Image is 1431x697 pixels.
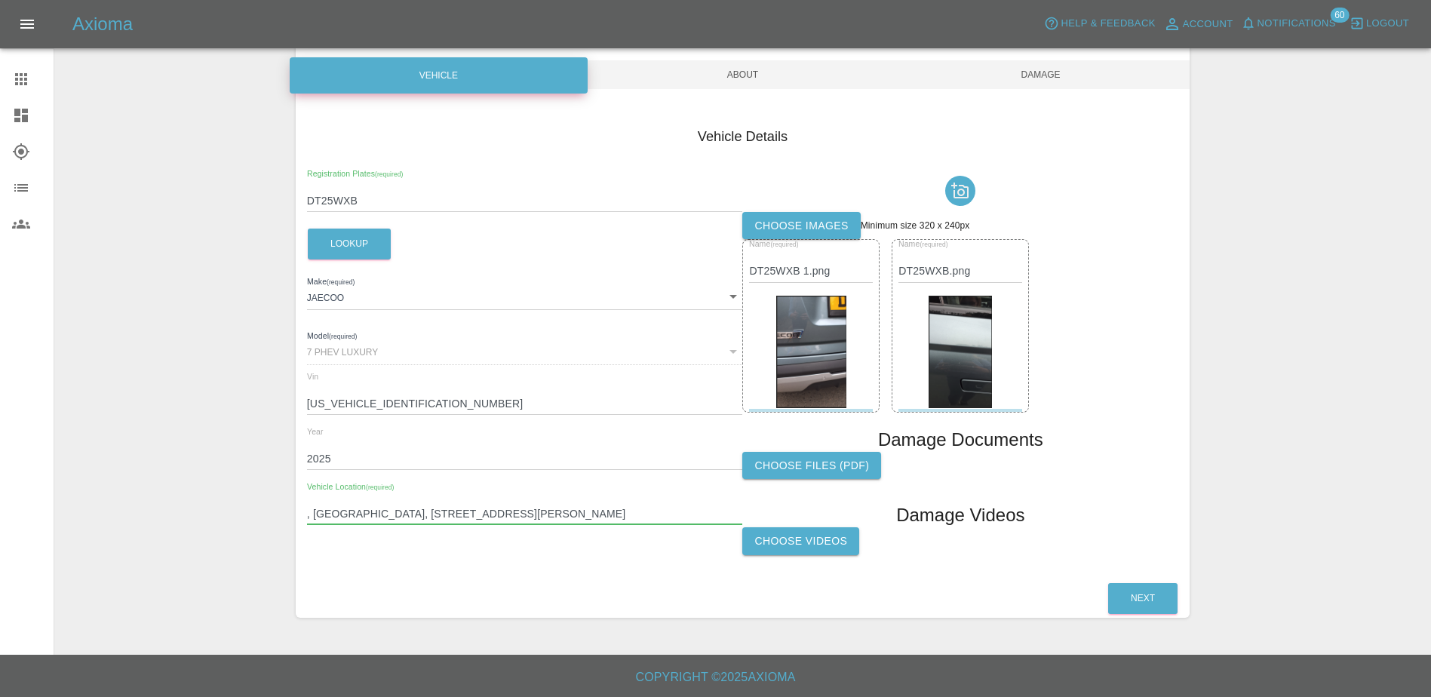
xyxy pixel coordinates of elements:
span: Help & Feedback [1061,15,1155,32]
button: Open drawer [9,6,45,42]
h4: Vehicle Details [307,127,1178,147]
label: Choose images [742,212,860,240]
span: 60 [1330,8,1349,23]
h1: Damage Documents [878,428,1043,452]
span: Logout [1366,15,1409,32]
h6: Copyright © 2025 Axioma [12,667,1419,688]
button: Help & Feedback [1040,12,1159,35]
span: Vehicle Location [307,482,394,491]
span: Year [307,427,324,436]
label: Choose Videos [742,527,859,555]
label: Choose files (pdf) [742,452,881,480]
span: Name [898,240,948,249]
span: Notifications [1257,15,1336,32]
span: Name [749,240,799,249]
h1: Damage Videos [896,503,1024,527]
span: About [594,60,892,89]
h5: Axioma [72,12,133,36]
small: (required) [375,170,403,177]
small: (required) [920,241,948,248]
span: Vin [307,372,318,381]
a: Account [1159,12,1237,36]
small: (required) [771,241,799,248]
span: Registration Plates [307,169,403,178]
span: Minimum size 320 x 240px [861,220,970,231]
label: Model [307,330,357,342]
div: JAECOO [307,283,743,310]
button: Logout [1346,12,1413,35]
div: Vehicle [290,57,588,94]
label: Make [307,276,355,288]
button: Next [1108,583,1178,614]
button: Lookup [308,229,391,259]
span: Account [1183,16,1233,33]
small: (required) [329,333,357,340]
span: Damage [892,60,1190,89]
button: Notifications [1237,12,1340,35]
div: 7 PHEV LUXURY [307,337,743,364]
small: (required) [327,278,355,285]
small: (required) [366,484,394,490]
